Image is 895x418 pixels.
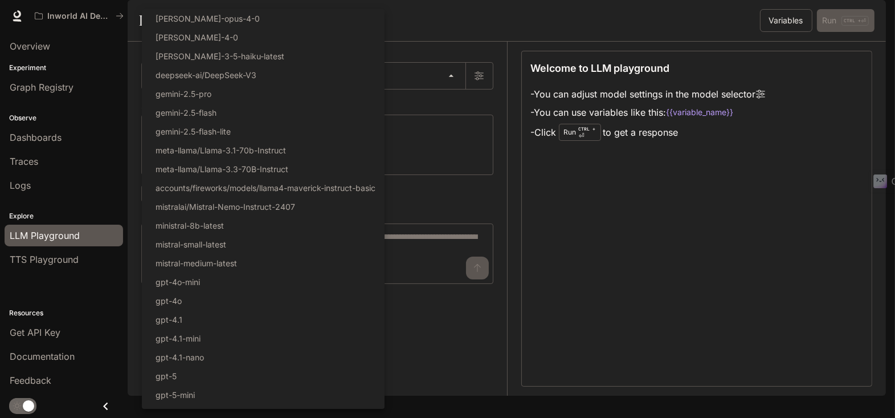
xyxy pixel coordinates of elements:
[156,50,284,62] p: [PERSON_NAME]-3-5-haiku-latest
[156,314,182,326] p: gpt-4.1
[156,351,204,363] p: gpt-4.1-nano
[156,332,201,344] p: gpt-4.1-mini
[156,88,211,100] p: gemini-2.5-pro
[156,13,260,25] p: [PERSON_NAME]-opus-4-0
[156,163,288,175] p: meta-llama/Llama-3.3-70B-Instruct
[156,370,177,382] p: gpt-5
[156,144,286,156] p: meta-llama/Llama-3.1-70b-Instruct
[156,220,224,232] p: ministral-8b-latest
[156,182,375,194] p: accounts/fireworks/models/llama4-maverick-instruct-basic
[156,276,200,288] p: gpt-4o-mini
[156,257,237,269] p: mistral-medium-latest
[156,201,295,213] p: mistralai/Mistral-Nemo-Instruct-2407
[156,69,256,81] p: deepseek-ai/DeepSeek-V3
[156,295,182,307] p: gpt-4o
[156,31,238,43] p: [PERSON_NAME]-4-0
[156,389,195,401] p: gpt-5-mini
[156,238,226,250] p: mistral-small-latest
[156,107,216,119] p: gemini-2.5-flash
[156,125,231,137] p: gemini-2.5-flash-lite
